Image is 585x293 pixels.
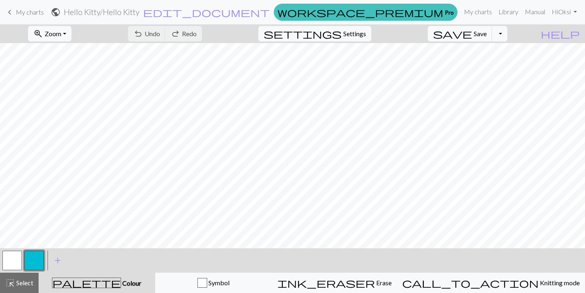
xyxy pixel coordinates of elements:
span: public [51,7,61,18]
button: Knitting mode [397,273,585,293]
button: Zoom [28,26,71,41]
span: Select [15,279,33,286]
span: zoom_in [33,28,43,39]
span: call_to_action [402,277,539,289]
span: save [433,28,472,39]
a: My charts [5,5,44,19]
span: Colour [121,279,141,287]
span: edit_document [143,7,270,18]
button: Save [428,26,492,41]
a: My charts [461,4,495,20]
a: Pro [274,4,457,21]
span: workspace_premium [277,7,443,18]
h2: Hello Kitty / Hello Kitty [64,7,139,17]
span: palette [52,277,121,289]
a: Library [495,4,522,20]
button: SettingsSettings [258,26,371,41]
span: Symbol [207,279,230,286]
span: Knitting mode [539,279,580,286]
span: settings [264,28,342,39]
span: keyboard_arrow_left [5,7,15,18]
span: Save [474,30,487,37]
span: Erase [375,279,392,286]
span: My charts [16,8,44,16]
span: Zoom [45,30,61,37]
span: Settings [343,29,366,39]
button: Colour [39,273,155,293]
span: highlight_alt [5,277,15,289]
a: Manual [522,4,548,20]
button: Symbol [155,273,272,293]
i: Settings [264,29,342,39]
span: ink_eraser [277,277,375,289]
button: Erase [272,273,397,293]
span: add [53,255,63,266]
a: HiOksi [548,4,580,20]
span: help [541,28,580,39]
